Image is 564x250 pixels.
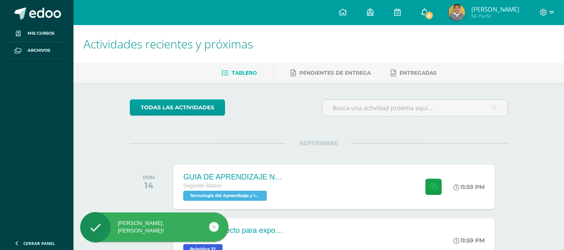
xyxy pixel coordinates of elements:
a: Mis cursos [7,25,67,42]
div: 14 [143,180,155,190]
div: 11:59 PM [453,237,485,244]
span: Mis cursos [28,30,54,37]
span: Pendientes de entrega [299,70,371,76]
span: SEPTIEMBRE [286,139,352,147]
span: Tecnología del Aprendizaje y la Comunicación (Informática) 'D' [183,191,267,201]
div: DOM [143,174,155,180]
span: Actividades recientes y próximas [83,36,253,52]
span: 8 [425,11,434,20]
div: [PERSON_NAME], [PERSON_NAME]! [80,220,228,235]
a: todas las Actividades [130,99,225,116]
span: Cerrar panel [23,240,55,246]
div: 11:59 PM [453,183,485,191]
span: Entregadas [400,70,437,76]
img: 6658efd565f3e63612ddf9fb0e50e572.png [448,4,465,21]
a: Pendientes de entrega [291,66,371,80]
span: Mi Perfil [471,13,519,20]
span: Segundo Básico [183,183,222,189]
a: Entregadas [391,66,437,80]
span: [PERSON_NAME] [471,5,519,13]
a: Tablero [221,66,257,80]
span: Tablero [232,70,257,76]
span: Archivos [28,47,50,54]
div: GUIA DE APRENDIZAJE NO 3 [183,173,283,182]
input: Busca una actividad próxima aquí... [322,100,507,116]
a: Archivos [7,42,67,59]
